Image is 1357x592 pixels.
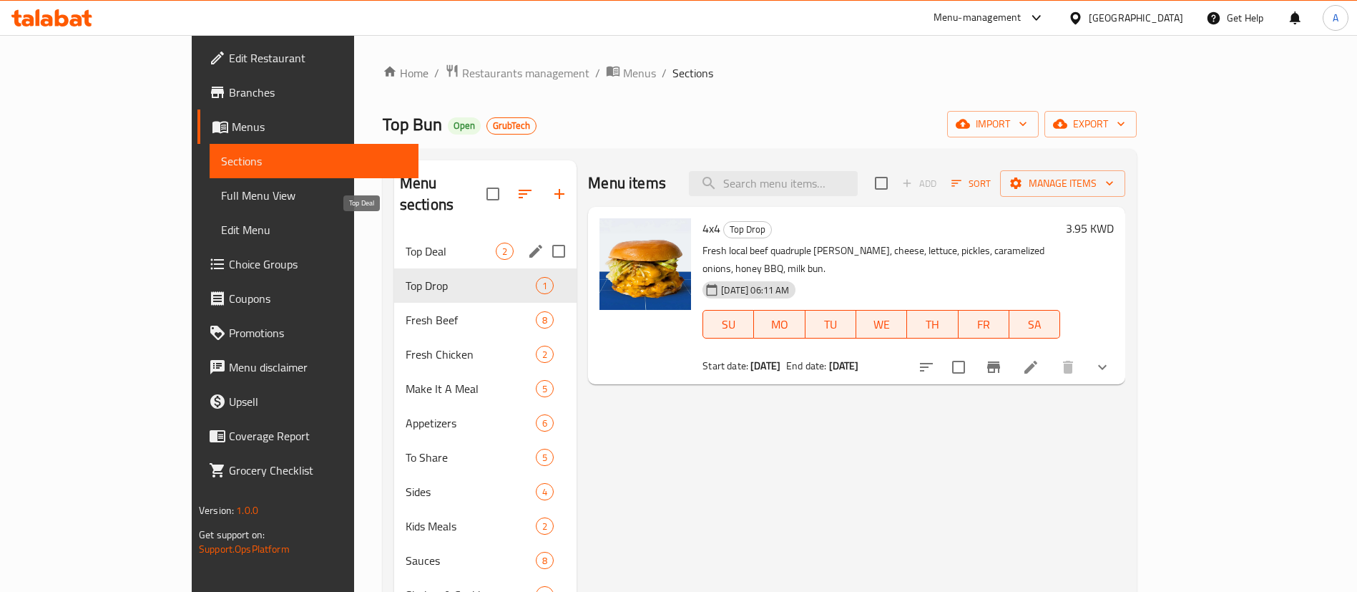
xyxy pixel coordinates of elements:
[1094,359,1111,376] svg: Show Choices
[588,173,666,194] h2: Menu items
[394,372,577,406] div: Make It A Meal5
[229,393,407,410] span: Upsell
[951,175,991,192] span: Sort
[537,382,553,396] span: 5
[1015,314,1054,335] span: SA
[199,540,290,558] a: Support.OpsPlatform
[599,218,691,310] img: 4x4
[229,84,407,101] span: Branches
[406,518,536,535] span: Kids Meals
[406,243,496,260] span: Top Deal
[406,449,536,466] span: To Share
[724,221,771,238] span: Top Drop
[229,324,407,341] span: Promotions
[715,283,795,297] span: [DATE] 06:11 AM
[944,352,974,382] span: Select to update
[723,221,772,238] div: Top Drop
[1022,359,1039,376] a: Edit menu item
[394,509,577,543] div: Kids Meals2
[536,449,554,466] div: items
[709,314,748,335] span: SU
[964,314,1004,335] span: FR
[406,311,536,329] span: Fresh Beef
[689,171,858,196] input: search
[229,462,407,479] span: Grocery Checklist
[750,356,780,375] b: [DATE]
[1056,115,1125,133] span: export
[434,64,439,82] li: /
[197,350,418,384] a: Menu disclaimer
[229,359,407,376] span: Menu disclaimer
[1044,111,1137,137] button: export
[229,256,407,273] span: Choice Groups
[606,64,656,82] a: Menus
[197,110,418,144] a: Menus
[445,64,589,82] a: Restaurants management
[702,310,754,339] button: SU
[896,173,942,195] span: Add item
[805,310,856,339] button: TU
[406,483,536,500] span: Sides
[232,118,407,135] span: Menus
[448,120,481,132] span: Open
[1011,175,1114,193] span: Manage items
[383,64,1137,82] nav: breadcrumb
[672,64,713,82] span: Sections
[406,380,536,397] span: Make It A Meal
[536,483,554,500] div: items
[536,552,554,569] div: items
[623,64,656,82] span: Menus
[754,310,805,339] button: MO
[394,406,577,440] div: Appetizers6
[221,221,407,238] span: Edit Menu
[537,451,553,465] span: 5
[959,310,1009,339] button: FR
[702,218,720,239] span: 4x4
[478,179,508,209] span: Select all sections
[496,243,514,260] div: items
[702,242,1060,278] p: Fresh local beef quadruple [PERSON_NAME], cheese, lettuce, pickles, caramelized onions, honey BBQ...
[537,417,553,430] span: 6
[537,279,553,293] span: 1
[866,168,896,198] span: Select section
[197,281,418,316] a: Coupons
[197,41,418,75] a: Edit Restaurant
[236,501,258,520] span: 1.0.0
[536,311,554,329] div: items
[199,525,265,544] span: Get support on:
[406,552,536,569] span: Sauces
[760,314,799,335] span: MO
[406,346,536,363] span: Fresh Chicken
[536,277,554,294] div: items
[394,543,577,578] div: Sauces8
[229,427,407,445] span: Coverage Report
[829,356,859,375] b: [DATE]
[406,277,536,294] div: Top Drop
[537,348,553,361] span: 2
[394,234,577,268] div: Top Deal2edit
[197,384,418,419] a: Upsell
[448,117,481,135] div: Open
[462,64,589,82] span: Restaurants management
[536,380,554,397] div: items
[394,475,577,509] div: Sides4
[1009,310,1060,339] button: SA
[229,290,407,307] span: Coupons
[537,554,553,568] span: 8
[406,414,536,432] span: Appetizers
[1000,170,1125,197] button: Manage items
[383,108,442,140] span: Top Bun
[221,187,407,204] span: Full Menu View
[536,346,554,363] div: items
[199,501,234,520] span: Version:
[536,414,554,432] div: items
[525,241,547,262] button: edit
[786,356,826,375] span: End date:
[394,440,577,475] div: To Share5
[229,49,407,67] span: Edit Restaurant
